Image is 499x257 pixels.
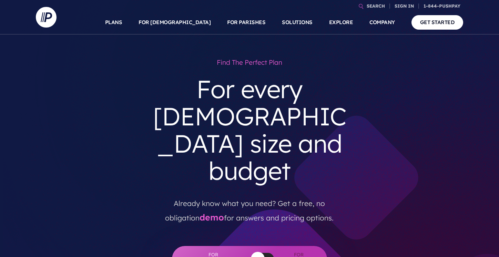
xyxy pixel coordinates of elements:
a: PLANS [105,10,122,34]
a: GET STARTED [411,15,464,29]
a: EXPLORE [329,10,353,34]
a: FOR [DEMOGRAPHIC_DATA] [139,10,211,34]
a: COMPANY [369,10,395,34]
h1: Find the perfect plan [145,55,354,70]
a: FOR PARISHES [227,10,265,34]
p: Already know what you need? Get a free, no obligation for answers and pricing options. [151,190,348,225]
a: demo [200,212,224,223]
a: SOLUTIONS [282,10,313,34]
h3: For every [DEMOGRAPHIC_DATA] size and budget [145,70,354,190]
